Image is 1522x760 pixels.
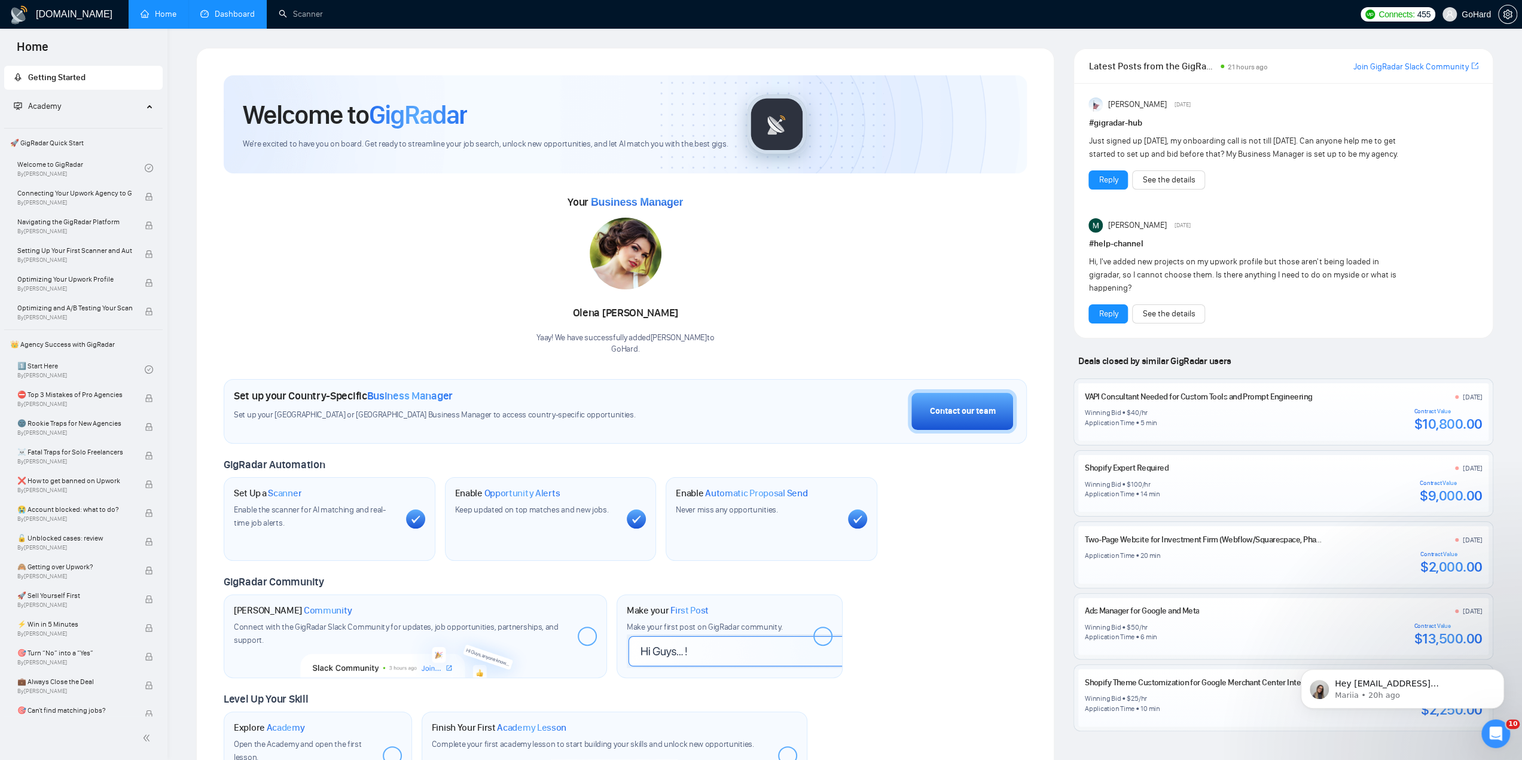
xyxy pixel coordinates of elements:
[484,487,560,499] span: Opportunity Alerts
[1088,135,1400,161] div: Just signed up [DATE], my onboarding call is not till [DATE]. Can anyone help me to get started t...
[1108,98,1167,111] span: [PERSON_NAME]
[145,279,153,287] span: lock
[1088,304,1128,323] button: Reply
[145,538,153,546] span: lock
[14,101,61,111] span: Academy
[497,722,566,734] span: Academy Lesson
[5,131,161,155] span: 🚀 GigRadar Quick Start
[224,575,324,588] span: GigRadar Community
[705,487,807,499] span: Automatic Proposal Send
[676,487,807,499] h1: Enable
[17,401,132,408] span: By [PERSON_NAME]
[224,692,308,706] span: Level Up Your Skill
[17,704,132,716] span: 🎯 Can't find matching jobs?
[234,389,453,402] h1: Set up your Country-Specific
[536,344,714,355] p: GoHard .
[1498,10,1517,19] a: setting
[17,602,132,609] span: By [PERSON_NAME]
[536,332,714,355] div: Yaay! We have successfully added [PERSON_NAME] to
[1085,606,1200,616] a: Ads Manager for Google and Meta
[627,622,782,632] span: Make your first post on GigRadar community.
[145,509,153,517] span: lock
[1142,173,1195,187] a: See the details
[17,356,145,383] a: 1️⃣ Start HereBy[PERSON_NAME]
[145,307,153,316] span: lock
[1414,622,1482,630] div: Contract Value
[17,659,132,666] span: By [PERSON_NAME]
[17,285,132,292] span: By [PERSON_NAME]
[1414,408,1482,415] div: Contract Value
[17,688,132,695] span: By [PERSON_NAME]
[145,710,153,718] span: lock
[1088,97,1103,112] img: Anisuzzaman Khan
[1085,408,1121,417] div: Winning Bid
[1088,218,1103,233] img: Milan Stojanovic
[17,544,132,551] span: By [PERSON_NAME]
[1463,392,1483,402] div: [DATE]
[1085,632,1134,642] div: Application Time
[1088,59,1216,74] span: Latest Posts from the GigRadar Community
[1142,307,1195,321] a: See the details
[1420,551,1483,558] div: Contract Value
[1088,237,1478,251] h1: # help-channel
[1481,719,1510,748] iframe: Intercom live chat
[14,73,22,81] span: rocket
[17,515,132,523] span: By [PERSON_NAME]
[1420,558,1483,576] div: $2,000.00
[17,155,145,181] a: Welcome to GigRadarBy[PERSON_NAME]
[369,99,467,131] span: GigRadar
[145,423,153,431] span: lock
[234,605,352,616] h1: [PERSON_NAME]
[17,429,132,437] span: By [PERSON_NAME]
[17,228,132,235] span: By [PERSON_NAME]
[17,503,132,515] span: 😭 Account blocked: what to do?
[1131,408,1139,417] div: 40
[224,458,325,471] span: GigRadar Automation
[1085,704,1134,713] div: Application Time
[141,9,176,19] a: homeHome
[908,389,1017,434] button: Contact our team
[145,221,153,230] span: lock
[929,405,995,418] div: Contact our team
[17,273,132,285] span: Optimizing Your Upwork Profile
[145,595,153,603] span: lock
[279,9,323,19] a: searchScanner
[17,618,132,630] span: ⚡ Win in 5 Minutes
[1132,170,1205,190] button: See the details
[304,605,352,616] span: Community
[1140,704,1160,713] div: 10 min
[1085,392,1312,402] a: VAPI Consultant Needed for Custom Tools and Prompt Engineering
[1471,60,1478,72] a: export
[234,505,386,528] span: Enable the scanner for AI matching and real-time job alerts.
[10,5,29,25] img: logo
[1499,10,1517,19] span: setting
[267,722,305,734] span: Academy
[1506,719,1520,729] span: 10
[1140,418,1157,428] div: 5 min
[568,196,683,209] span: Your
[1085,535,1372,545] a: Two-Page Website for Investment Firm (Webflow/Squarespace, Phase 1 in 48 Hours)
[1140,551,1161,560] div: 20 min
[1088,255,1400,295] div: Hi, I've added new projects on my upwork profile but those aren't being loaded in gigradar, so I ...
[1353,60,1469,74] a: Join GigRadar Slack Community
[1085,489,1134,499] div: Application Time
[455,505,609,515] span: Keep updated on top matches and new jobs.
[1085,418,1134,428] div: Application Time
[17,446,132,458] span: ☠️ Fatal Traps for Solo Freelancers
[17,458,132,465] span: By [PERSON_NAME]
[234,410,704,421] span: Set up your [GEOGRAPHIC_DATA] or [GEOGRAPHIC_DATA] Business Manager to access country-specific op...
[17,417,132,429] span: 🌚 Rookie Traps for New Agencies
[4,66,163,90] li: Getting Started
[1127,480,1131,489] div: $
[145,451,153,460] span: lock
[234,722,305,734] h1: Explore
[432,722,566,734] h1: Finish Your First
[1127,408,1131,417] div: $
[17,630,132,637] span: By [PERSON_NAME]
[1131,622,1139,632] div: 50
[1131,480,1142,489] div: 100
[145,624,153,632] span: lock
[243,99,467,131] h1: Welcome to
